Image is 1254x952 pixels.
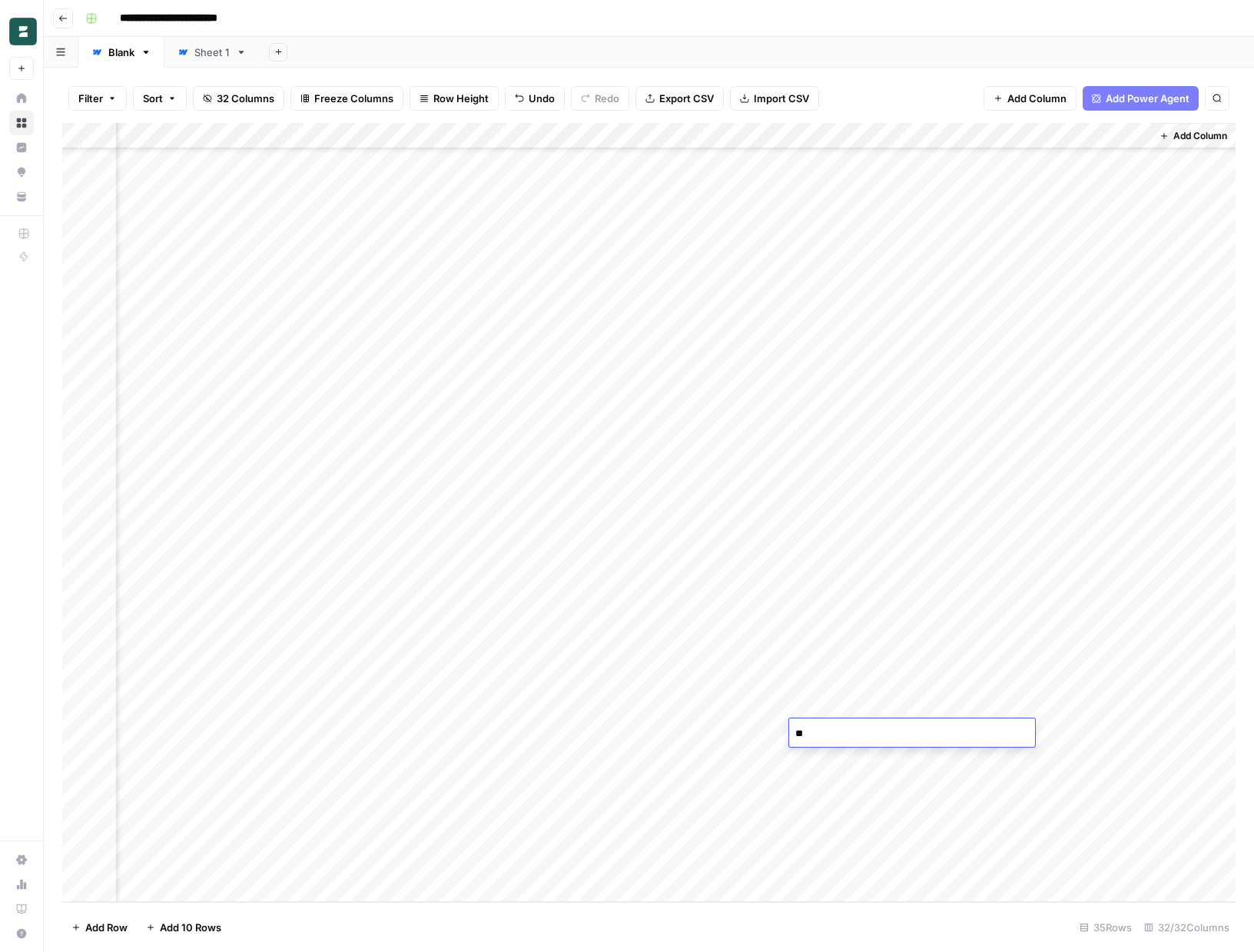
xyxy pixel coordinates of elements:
[68,86,127,111] button: Filter
[160,920,221,935] span: Add 10 Rows
[9,111,34,135] a: Browse
[194,45,230,60] div: Sheet 1
[314,91,393,106] span: Freeze Columns
[505,86,565,111] button: Undo
[730,86,819,111] button: Import CSV
[659,91,714,106] span: Export CSV
[9,921,34,946] button: Help + Support
[9,12,34,51] button: Workspace: Borderless
[290,86,403,111] button: Freeze Columns
[529,91,555,106] span: Undo
[1106,91,1189,106] span: Add Power Agent
[595,91,619,106] span: Redo
[571,86,629,111] button: Redo
[193,86,284,111] button: 32 Columns
[410,86,499,111] button: Row Height
[1153,126,1233,146] button: Add Column
[9,848,34,872] a: Settings
[9,135,34,160] a: Insights
[1173,129,1227,143] span: Add Column
[1073,915,1138,940] div: 35 Rows
[78,37,164,68] a: Blank
[433,91,489,106] span: Row Height
[137,915,231,940] button: Add 10 Rows
[143,91,163,106] span: Sort
[1083,86,1199,111] button: Add Power Agent
[1138,915,1236,940] div: 32/32 Columns
[1007,91,1067,106] span: Add Column
[108,45,134,60] div: Blank
[78,91,103,106] span: Filter
[217,91,274,106] span: 32 Columns
[9,184,34,209] a: Your Data
[984,86,1077,111] button: Add Column
[9,160,34,184] a: Opportunities
[635,86,724,111] button: Export CSV
[85,920,128,935] span: Add Row
[9,872,34,897] a: Usage
[9,897,34,921] a: Learning Hub
[62,915,137,940] button: Add Row
[9,18,37,45] img: Borderless Logo
[754,91,809,106] span: Import CSV
[164,37,260,68] a: Sheet 1
[133,86,187,111] button: Sort
[9,86,34,111] a: Home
